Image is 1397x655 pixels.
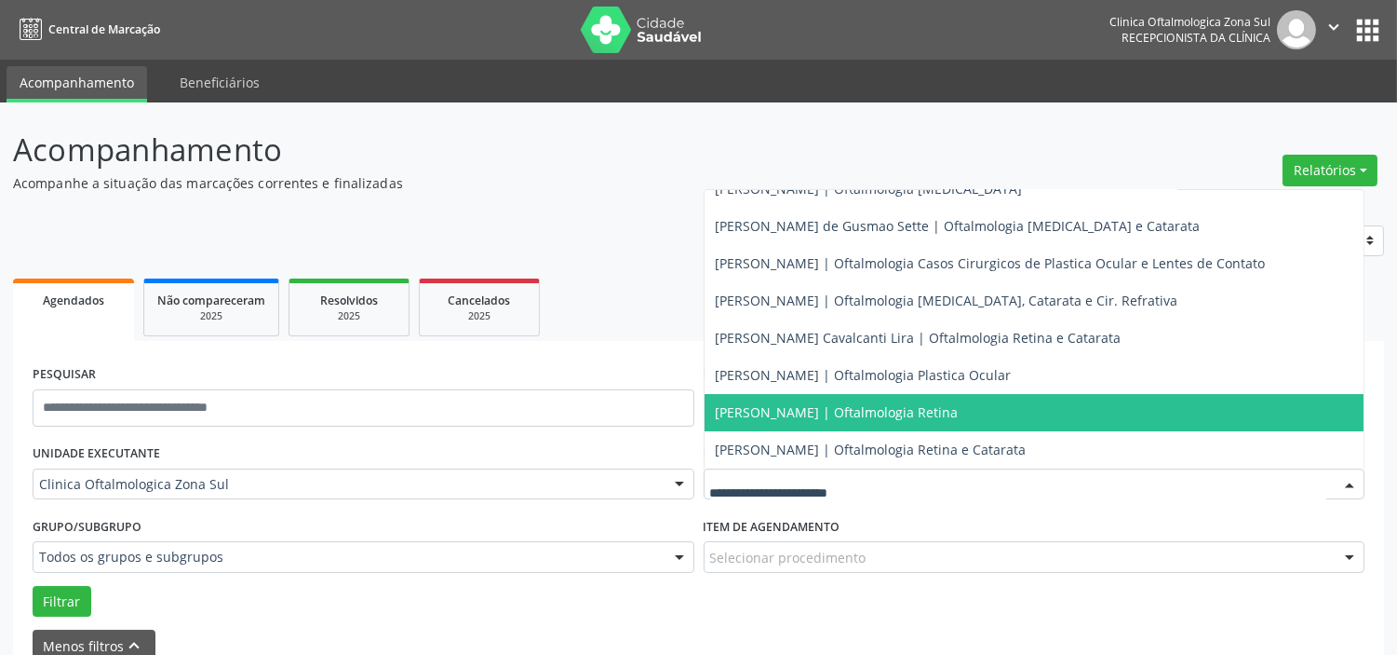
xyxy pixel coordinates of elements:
label: Item de agendamento [704,512,840,541]
span: [PERSON_NAME] | Oftalmologia Casos Cirurgicos de Plastica Ocular e Lentes de Contato [716,254,1266,272]
button: Filtrar [33,586,91,618]
a: Acompanhamento [7,66,147,102]
div: Clinica Oftalmologica Zona Sul [1109,14,1270,30]
div: 2025 [433,309,526,323]
p: Acompanhamento [13,127,973,173]
span: Clinica Oftalmologica Zona Sul [39,475,656,494]
img: img [1277,10,1316,49]
span: Todos os grupos e subgrupos [39,548,656,566]
label: Grupo/Subgrupo [33,512,141,541]
span: [PERSON_NAME] de Gusmao Sette | Oftalmologia [MEDICAL_DATA] e Catarata [716,217,1201,235]
label: UNIDADE EXECUTANTE [33,440,160,469]
a: Central de Marcação [13,14,160,45]
span: [PERSON_NAME] | Oftalmologia Retina e Catarata [716,441,1027,458]
span: [PERSON_NAME] Cavalcanti Lira | Oftalmologia Retina e Catarata [716,329,1122,347]
span: Não compareceram [157,293,265,308]
span: Agendados [43,293,104,308]
span: Central de Marcação [48,21,160,37]
a: Beneficiários [167,66,273,99]
button: apps [1351,14,1384,47]
button: Relatórios [1283,155,1377,186]
span: [PERSON_NAME] | Oftalmologia [MEDICAL_DATA], Catarata e Cir. Refrativa [716,292,1178,309]
span: Cancelados [449,293,511,308]
span: Resolvidos [320,293,378,308]
span: [PERSON_NAME] | Oftalmologia Retina [716,403,959,421]
span: [PERSON_NAME] | Oftalmologia Plastica Ocular [716,366,1012,384]
button:  [1316,10,1351,49]
div: 2025 [157,309,265,323]
i:  [1323,17,1344,37]
p: Acompanhe a situação das marcações correntes e finalizadas [13,173,973,193]
span: Recepcionista da clínica [1122,30,1270,46]
label: PESQUISAR [33,361,96,389]
div: 2025 [302,309,396,323]
span: Selecionar procedimento [710,548,866,567]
